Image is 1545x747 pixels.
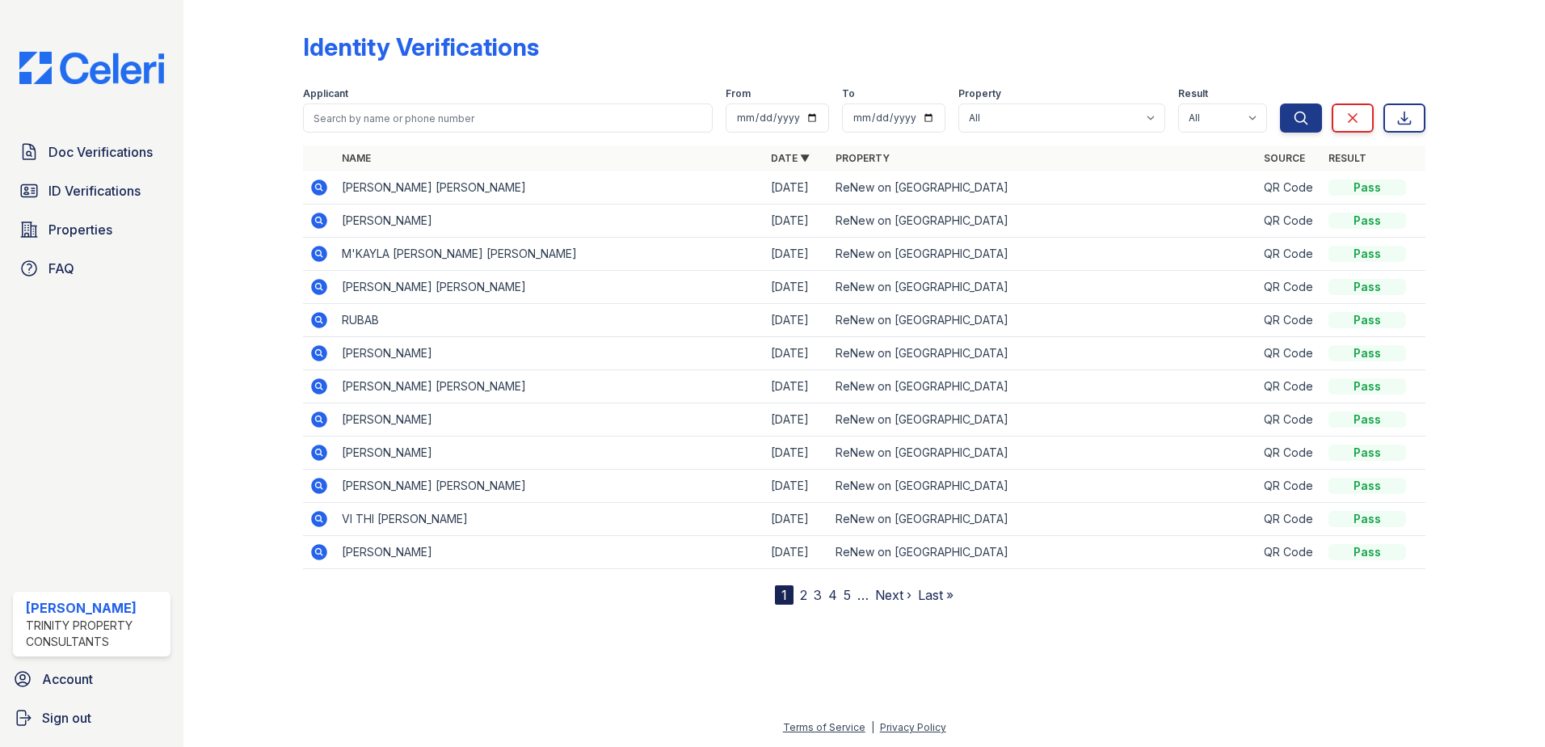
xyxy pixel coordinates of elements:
td: [PERSON_NAME] [PERSON_NAME] [335,171,764,205]
span: FAQ [48,259,74,278]
td: [PERSON_NAME] [PERSON_NAME] [335,271,764,304]
td: [DATE] [764,470,829,503]
a: Sign out [6,702,177,734]
div: | [871,721,874,733]
td: [PERSON_NAME] [335,403,764,437]
td: QR Code [1257,171,1322,205]
label: Applicant [303,87,348,100]
div: Pass [1328,378,1406,395]
td: [DATE] [764,536,829,569]
td: QR Code [1257,238,1322,271]
div: Pass [1328,511,1406,527]
td: [DATE] [764,437,829,470]
td: ReNew on [GEOGRAPHIC_DATA] [829,205,1258,238]
div: Pass [1328,213,1406,229]
td: QR Code [1257,536,1322,569]
div: Pass [1328,179,1406,196]
a: Date ▼ [771,152,810,164]
div: Pass [1328,544,1406,560]
td: VI THI [PERSON_NAME] [335,503,764,536]
a: Source [1264,152,1305,164]
td: QR Code [1257,470,1322,503]
td: ReNew on [GEOGRAPHIC_DATA] [829,403,1258,437]
a: 4 [828,587,837,603]
td: ReNew on [GEOGRAPHIC_DATA] [829,470,1258,503]
a: Privacy Policy [880,721,946,733]
label: To [842,87,855,100]
div: 1 [775,585,794,605]
td: [DATE] [764,503,829,536]
a: 5 [844,587,851,603]
td: [DATE] [764,337,829,370]
td: [PERSON_NAME] [335,536,764,569]
td: ReNew on [GEOGRAPHIC_DATA] [829,536,1258,569]
td: ReNew on [GEOGRAPHIC_DATA] [829,370,1258,403]
span: Properties [48,220,112,239]
span: … [857,585,869,605]
a: Result [1328,152,1366,164]
td: ReNew on [GEOGRAPHIC_DATA] [829,171,1258,205]
label: From [726,87,751,100]
span: Account [42,669,93,689]
td: [DATE] [764,403,829,437]
a: Properties [13,213,170,246]
td: QR Code [1257,503,1322,536]
span: ID Verifications [48,181,141,200]
div: Pass [1328,411,1406,428]
td: [DATE] [764,304,829,337]
a: ID Verifications [13,175,170,207]
a: Terms of Service [783,721,865,733]
div: Pass [1328,312,1406,328]
td: ReNew on [GEOGRAPHIC_DATA] [829,437,1258,470]
td: QR Code [1257,337,1322,370]
a: Doc Verifications [13,136,170,168]
td: ReNew on [GEOGRAPHIC_DATA] [829,238,1258,271]
a: 3 [814,587,822,603]
td: [DATE] [764,205,829,238]
div: Identity Verifications [303,32,539,61]
td: QR Code [1257,370,1322,403]
td: [DATE] [764,370,829,403]
td: [PERSON_NAME] [PERSON_NAME] [335,470,764,503]
div: Pass [1328,246,1406,262]
div: Trinity Property Consultants [26,618,164,650]
div: Pass [1328,279,1406,295]
a: Next › [875,587,911,603]
a: FAQ [13,252,170,285]
a: Name [342,152,371,164]
td: QR Code [1257,304,1322,337]
td: QR Code [1257,437,1322,470]
label: Property [958,87,1001,100]
label: Result [1178,87,1208,100]
td: [PERSON_NAME] [PERSON_NAME] [335,370,764,403]
td: [PERSON_NAME] [335,337,764,370]
a: Property [836,152,890,164]
a: Account [6,663,177,695]
img: CE_Logo_Blue-a8612792a0a2168367f1c8372b55b34899dd931a85d93a1a3d3e32e68fde9ad4.png [6,52,177,84]
td: ReNew on [GEOGRAPHIC_DATA] [829,503,1258,536]
div: Pass [1328,445,1406,461]
span: Sign out [42,708,91,728]
td: ReNew on [GEOGRAPHIC_DATA] [829,337,1258,370]
td: QR Code [1257,403,1322,437]
a: Last » [918,587,954,603]
td: ReNew on [GEOGRAPHIC_DATA] [829,304,1258,337]
td: M'KAYLA [PERSON_NAME] [PERSON_NAME] [335,238,764,271]
td: ReNew on [GEOGRAPHIC_DATA] [829,271,1258,304]
td: QR Code [1257,271,1322,304]
div: [PERSON_NAME] [26,598,164,618]
td: [DATE] [764,238,829,271]
td: [DATE] [764,271,829,304]
td: [DATE] [764,171,829,205]
td: QR Code [1257,205,1322,238]
td: [PERSON_NAME] [335,205,764,238]
input: Search by name or phone number [303,103,713,133]
div: Pass [1328,345,1406,361]
div: Pass [1328,478,1406,494]
td: [PERSON_NAME] [335,437,764,470]
td: RUBAB [335,304,764,337]
a: 2 [800,587,807,603]
span: Doc Verifications [48,142,153,162]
